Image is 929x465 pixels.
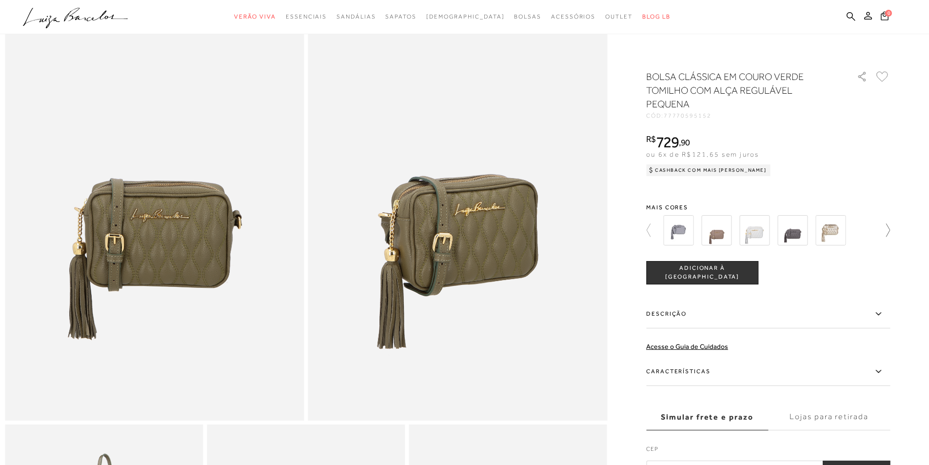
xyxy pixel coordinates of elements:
[426,13,505,20] span: [DEMOGRAPHIC_DATA]
[234,8,276,26] a: categoryNavScreenReaderText
[679,138,690,147] i: ,
[551,8,595,26] a: categoryNavScreenReaderText
[646,404,768,430] label: Simular frete e prazo
[878,11,891,24] button: 0
[551,13,595,20] span: Acessórios
[234,13,276,20] span: Verão Viva
[514,13,541,20] span: Bolsas
[647,264,758,281] span: ADICIONAR À [GEOGRAPHIC_DATA]
[286,8,327,26] a: categoryNavScreenReaderText
[701,215,731,245] img: BOLSA CLÁSSICA EM COURO CINZA DUMBO COM ALÇA REGULÁVEL PEQUENA
[605,13,633,20] span: Outlet
[385,8,416,26] a: categoryNavScreenReaderText
[646,300,890,328] label: Descrição
[885,10,892,17] span: 0
[385,13,416,20] span: Sapatos
[777,215,808,245] img: BOLSA CLÁSSICA EM COURO CINZA STORM COM ALÇA REGULÁVEL PEQUENA
[646,70,829,111] h1: BOLSA CLÁSSICA EM COURO VERDE TOMILHO COM ALÇA REGULÁVEL PEQUENA
[336,13,376,20] span: Sandálias
[768,404,890,430] label: Lojas para retirada
[646,113,841,119] div: CÓD:
[426,8,505,26] a: noSubCategoriesText
[646,261,758,284] button: ADICIONAR À [GEOGRAPHIC_DATA]
[739,215,770,245] img: BOLSA CLÁSSICA EM COURO CINZA ESTANHO COM ALÇA REGULÁVEL PEQUENA
[336,8,376,26] a: categoryNavScreenReaderText
[642,13,671,20] span: BLOG LB
[663,215,693,245] img: bolsa pequena cinza
[642,8,671,26] a: BLOG LB
[681,137,690,147] span: 90
[646,445,890,458] label: CEP
[646,150,759,158] span: ou 6x de R$121,65 sem juros
[605,8,633,26] a: categoryNavScreenReaderText
[646,135,656,143] i: R$
[286,13,327,20] span: Essenciais
[815,215,846,245] img: BOLSA CLÁSSICA EM COURO METALIZADO DOURADO COM ALÇA REGULÁVEL PEQUENA
[646,358,890,386] label: Características
[646,343,728,350] a: Acesse o Guia de Cuidados
[514,8,541,26] a: categoryNavScreenReaderText
[656,133,679,151] span: 729
[646,204,890,210] span: Mais cores
[664,112,712,119] span: 77770595152
[646,164,771,176] div: Cashback com Mais [PERSON_NAME]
